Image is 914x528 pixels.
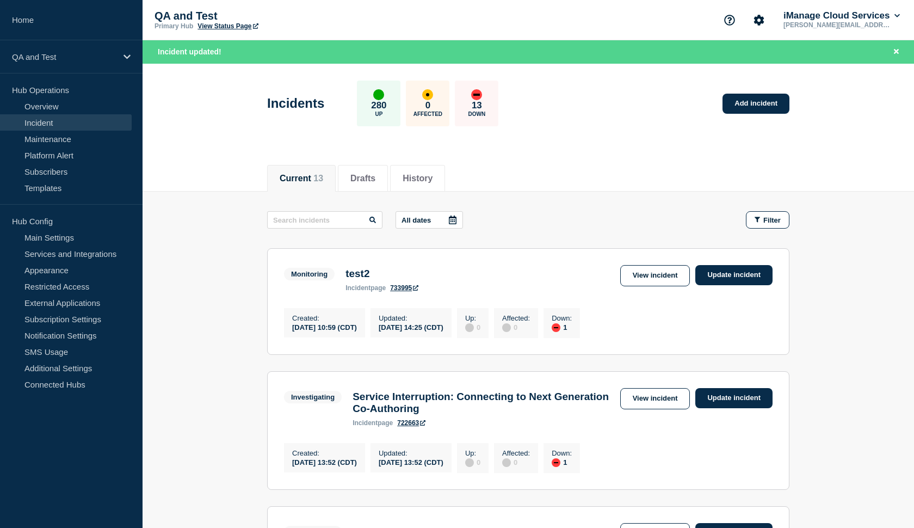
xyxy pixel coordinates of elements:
[197,22,258,30] a: View Status Page
[379,314,443,322] p: Updated :
[763,216,781,224] span: Filter
[422,89,433,100] div: affected
[465,314,480,322] p: Up :
[748,9,770,32] button: Account settings
[345,284,386,292] p: page
[502,322,530,332] div: 0
[353,419,378,427] span: incident
[350,174,375,183] button: Drafts
[465,458,474,467] div: disabled
[471,89,482,100] div: down
[267,96,324,111] h1: Incidents
[695,388,773,408] a: Update incident
[292,322,357,331] div: [DATE] 10:59 (CDT)
[390,284,418,292] a: 733995
[12,52,116,62] p: QA and Test
[345,268,418,280] h3: test2
[292,314,357,322] p: Created :
[284,391,342,403] span: Investigating
[379,449,443,457] p: Updated :
[313,174,323,183] span: 13
[620,388,690,409] a: View incident
[552,458,560,467] div: down
[379,322,443,331] div: [DATE] 14:25 (CDT)
[695,265,773,285] a: Update incident
[502,457,530,467] div: 0
[472,100,482,111] p: 13
[155,22,193,30] p: Primary Hub
[280,174,323,183] button: Current 13
[502,323,511,332] div: disabled
[403,174,433,183] button: History
[292,449,357,457] p: Created :
[718,9,741,32] button: Support
[379,457,443,466] div: [DATE] 13:52 (CDT)
[292,457,357,466] div: [DATE] 13:52 (CDT)
[552,449,572,457] p: Down :
[413,111,442,117] p: Affected
[373,89,384,100] div: up
[465,322,480,332] div: 0
[353,391,614,415] h3: Service Interruption: Connecting to Next Generation Co-Authoring
[781,10,902,21] button: iManage Cloud Services
[402,216,431,224] p: All dates
[371,100,386,111] p: 280
[345,284,370,292] span: incident
[552,314,572,322] p: Down :
[502,458,511,467] div: disabled
[781,21,894,29] p: [PERSON_NAME][EMAIL_ADDRESS][PERSON_NAME][DOMAIN_NAME]
[722,94,789,114] a: Add incident
[502,314,530,322] p: Affected :
[746,211,789,229] button: Filter
[552,323,560,332] div: down
[465,323,474,332] div: disabled
[465,457,480,467] div: 0
[465,449,480,457] p: Up :
[396,211,463,229] button: All dates
[468,111,486,117] p: Down
[502,449,530,457] p: Affected :
[353,419,393,427] p: page
[284,268,335,280] span: Monitoring
[552,322,572,332] div: 1
[375,111,382,117] p: Up
[890,46,903,58] button: Close banner
[552,457,572,467] div: 1
[155,10,372,22] p: QA and Test
[620,265,690,286] a: View incident
[158,47,221,56] span: Incident updated!
[397,419,425,427] a: 722663
[267,211,382,229] input: Search incidents
[425,100,430,111] p: 0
